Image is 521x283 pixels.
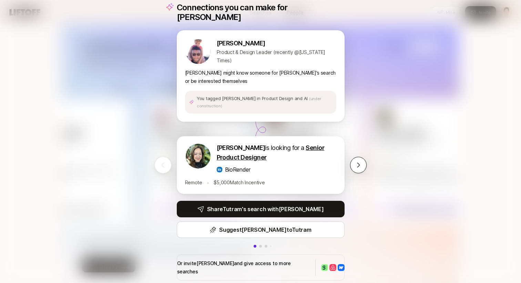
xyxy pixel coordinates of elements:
p: Share Tutram 's search with [PERSON_NAME] [207,205,324,214]
p: You tagged [PERSON_NAME] in Product Design and AI [197,95,332,109]
p: Product & Design Leader (recently @[US_STATE] Times) [217,48,336,65]
img: 9e9530a6_eae7_4ffc_a5b0_9eb1d6fd7fc1.jpg [186,144,211,168]
p: is looking for a [217,143,336,162]
img: ACg8ocInyrGrb4MC9uz50sf4oDbeg82BTXgt_Vgd6-yBkTRc-xTs8ygV=s160-c [186,39,211,64]
p: Suggest [PERSON_NAME] to Tutram [219,225,311,234]
img: a7c3aea1_f229_4741_be29_ec6dcd5a234b.jpg [217,167,222,172]
p: Or invite [PERSON_NAME] and give access to more searches [177,259,310,276]
p: Remote [185,178,202,187]
p: • [206,178,210,187]
img: 24ddf865_48f7_4789_9e83_86b083ae3e2c.jpg [338,264,345,271]
img: meetgranola_logo [321,264,328,271]
span: (under construction) [197,96,321,108]
p: $ 5,000 Match Incentive [214,178,265,187]
img: 3f9a8aea_d77e_4605_888a_6e8feaae9cd9.jpg [329,264,336,271]
span: Senior Product Designer [217,144,325,161]
p: Connections you can make for [PERSON_NAME] [177,3,345,22]
p: BioRender [225,165,251,174]
span: [PERSON_NAME] [217,144,265,151]
button: ShareTutram's search with[PERSON_NAME] [177,201,345,217]
button: Suggest[PERSON_NAME]toTutram [177,221,345,238]
p: [PERSON_NAME] [217,39,336,48]
p: [PERSON_NAME] might know someone for [PERSON_NAME]'s search or be interested themselves [185,69,336,85]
